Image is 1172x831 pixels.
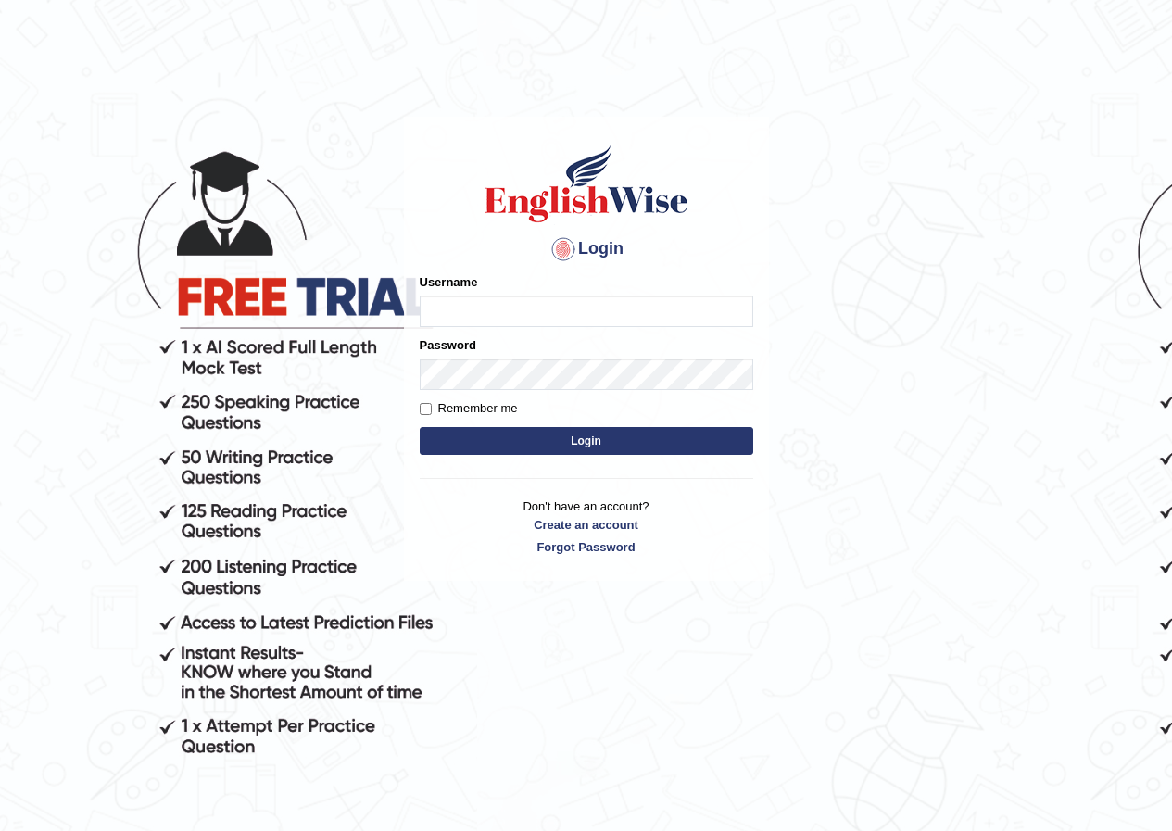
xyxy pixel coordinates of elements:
[420,497,753,555] p: Don't have an account?
[420,336,476,354] label: Password
[420,538,753,556] a: Forgot Password
[420,399,518,418] label: Remember me
[420,234,753,264] h4: Login
[420,516,753,534] a: Create an account
[420,273,478,291] label: Username
[420,403,432,415] input: Remember me
[481,142,692,225] img: Logo of English Wise sign in for intelligent practice with AI
[420,427,753,455] button: Login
